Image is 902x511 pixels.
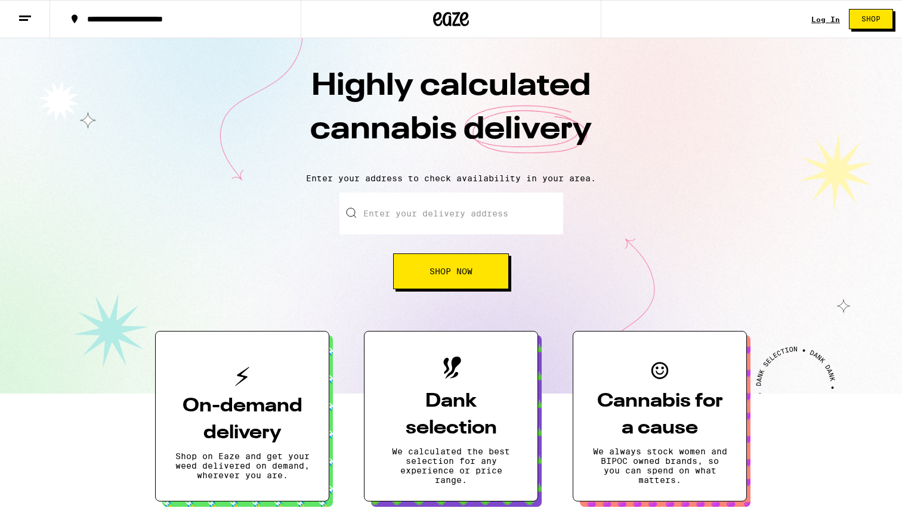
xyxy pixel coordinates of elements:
[12,174,890,183] p: Enter your address to check availability in your area.
[849,9,893,29] button: Shop
[430,267,472,275] span: Shop Now
[175,393,310,447] h3: On-demand delivery
[861,16,881,23] span: Shop
[393,253,509,289] button: Shop Now
[175,451,310,480] p: Shop on Eaze and get your weed delivered on demand, wherever you are.
[155,331,329,501] button: On-demand deliveryShop on Eaze and get your weed delivered on demand, wherever you are.
[592,447,727,485] p: We always stock women and BIPOC owned brands, so you can spend on what matters.
[573,331,747,501] button: Cannabis for a causeWe always stock women and BIPOC owned brands, so you can spend on what matters.
[384,447,518,485] p: We calculated the best selection for any experience or price range.
[811,16,840,23] div: Log In
[339,193,563,234] input: Enter your delivery address
[242,65,660,164] h1: Highly calculated cannabis delivery
[592,388,727,442] h3: Cannabis for a cause
[384,388,518,442] h3: Dank selection
[364,331,538,501] button: Dank selectionWe calculated the best selection for any experience or price range.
